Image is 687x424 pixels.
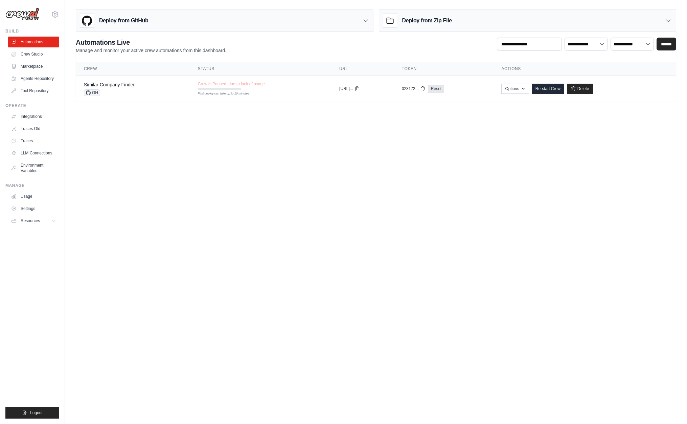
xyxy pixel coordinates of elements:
h2: Automations Live [76,38,226,47]
button: Resources [8,215,59,226]
span: Crew is Paused, due to lack of usage [198,81,265,87]
div: Manage [5,183,59,188]
th: Actions [493,62,676,76]
a: Traces [8,135,59,146]
button: Logout [5,407,59,419]
a: Crew Studio [8,49,59,60]
a: Environment Variables [8,160,59,176]
h3: Deploy from Zip File [402,17,452,25]
a: Integrations [8,111,59,122]
button: Options [501,84,529,94]
a: Reset [428,85,444,93]
a: Re-start Crew [532,84,564,94]
a: LLM Connections [8,148,59,158]
p: Manage and monitor your active crew automations from this dashboard. [76,47,226,54]
h3: Deploy from GitHub [99,17,148,25]
img: Logo [5,8,39,21]
div: Operate [5,103,59,108]
a: Marketplace [8,61,59,72]
span: GH [84,89,100,96]
a: Delete [567,84,593,94]
a: Traces Old [8,123,59,134]
span: Resources [21,218,40,224]
th: Crew [76,62,190,76]
a: Similar Company Finder [84,82,135,87]
a: Settings [8,203,59,214]
th: Status [190,62,331,76]
button: 023172... [402,86,426,91]
a: Usage [8,191,59,202]
span: Logout [30,410,43,416]
th: Token [394,62,494,76]
th: URL [331,62,394,76]
img: GitHub Logo [80,14,94,27]
a: Agents Repository [8,73,59,84]
a: Automations [8,37,59,47]
div: First deploy can take up to 10 minutes [198,91,241,96]
a: Tool Repository [8,85,59,96]
div: Build [5,28,59,34]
